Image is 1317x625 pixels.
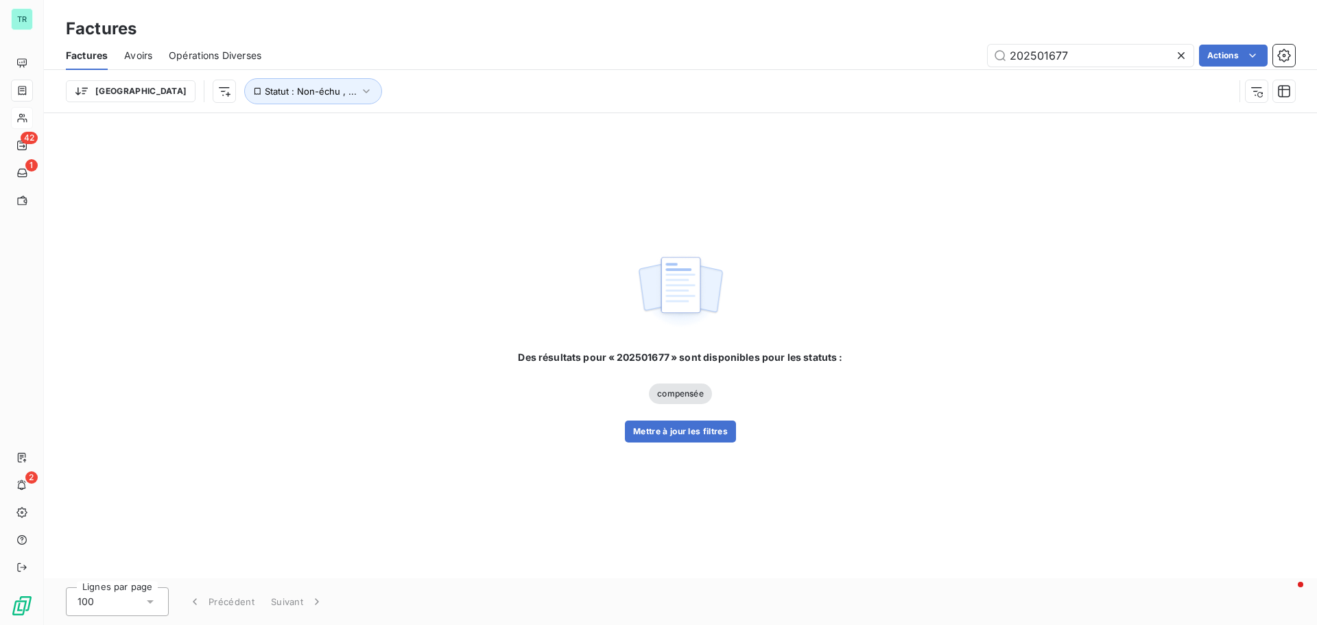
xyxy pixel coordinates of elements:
span: 1 [25,159,38,172]
span: Opérations Diverses [169,49,261,62]
span: 2 [25,471,38,484]
button: Mettre à jour les filtres [625,421,736,443]
span: Statut : Non-échu , ... [265,86,357,97]
img: Logo LeanPay [11,595,33,617]
img: empty state [637,249,724,334]
span: 100 [78,595,94,609]
div: TR [11,8,33,30]
button: Actions [1199,45,1268,67]
button: Précédent [180,587,263,616]
button: [GEOGRAPHIC_DATA] [66,80,195,102]
span: Des résultats pour « 202501677 » sont disponibles pour les statuts : [518,351,842,364]
button: Suivant [263,587,332,616]
button: Statut : Non-échu , ... [244,78,382,104]
span: 42 [21,132,38,144]
span: compensée [649,384,711,404]
iframe: Intercom live chat [1270,578,1303,611]
span: Factures [66,49,108,62]
h3: Factures [66,16,137,41]
input: Rechercher [988,45,1194,67]
span: Avoirs [124,49,152,62]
